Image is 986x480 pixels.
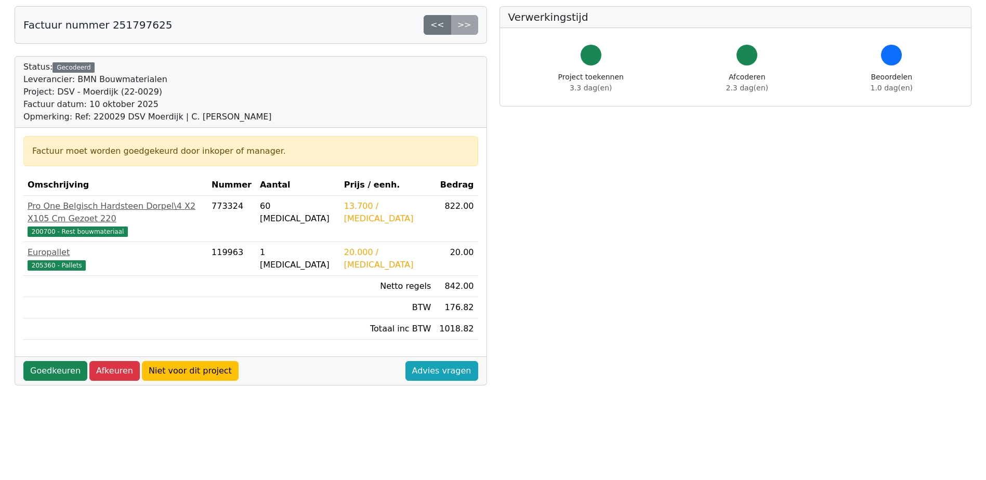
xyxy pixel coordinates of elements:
[28,260,86,271] span: 205360 - Pallets
[23,111,272,123] div: Opmerking: Ref: 220029 DSV Moerdijk | C. [PERSON_NAME]
[28,246,203,259] div: Europallet
[32,145,469,157] div: Factuur moet worden goedgekeurd door inkoper of manager.
[344,200,431,225] div: 13.700 / [MEDICAL_DATA]
[435,318,478,340] td: 1018.82
[256,175,340,196] th: Aantal
[28,200,203,225] div: Pro One Belgisch Hardsteen Dorpel\4 X2 X105 Cm Gezoet 220
[435,196,478,242] td: 822.00
[260,246,336,271] div: 1 [MEDICAL_DATA]
[344,246,431,271] div: 20.000 / [MEDICAL_DATA]
[340,175,436,196] th: Prijs / eenh.
[570,84,612,92] span: 3.3 dag(en)
[340,297,436,318] td: BTW
[28,246,203,271] a: Europallet205360 - Pallets
[558,72,624,94] div: Project toekennen
[23,175,207,196] th: Omschrijving
[23,361,87,381] a: Goedkeuren
[207,196,256,242] td: 773324
[23,19,172,31] h5: Factuur nummer 251797625
[207,175,256,196] th: Nummer
[424,15,451,35] a: <<
[871,72,913,94] div: Beoordelen
[340,276,436,297] td: Netto regels
[435,242,478,276] td: 20.00
[340,318,436,340] td: Totaal inc BTW
[435,297,478,318] td: 176.82
[28,200,203,237] a: Pro One Belgisch Hardsteen Dorpel\4 X2 X105 Cm Gezoet 220200700 - Rest bouwmateriaal
[23,61,272,123] div: Status:
[260,200,336,225] div: 60 [MEDICAL_DATA]
[23,73,272,86] div: Leverancier: BMN Bouwmaterialen
[207,242,256,276] td: 119963
[23,98,272,111] div: Factuur datum: 10 oktober 2025
[23,86,272,98] div: Project: DSV - Moerdijk (22-0029)
[89,361,140,381] a: Afkeuren
[405,361,478,381] a: Advies vragen
[435,175,478,196] th: Bedrag
[142,361,239,381] a: Niet voor dit project
[435,276,478,297] td: 842.00
[508,11,963,23] h5: Verwerkingstijd
[726,72,768,94] div: Afcoderen
[28,226,128,237] span: 200700 - Rest bouwmateriaal
[52,62,95,73] div: Gecodeerd
[871,84,913,92] span: 1.0 dag(en)
[726,84,768,92] span: 2.3 dag(en)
